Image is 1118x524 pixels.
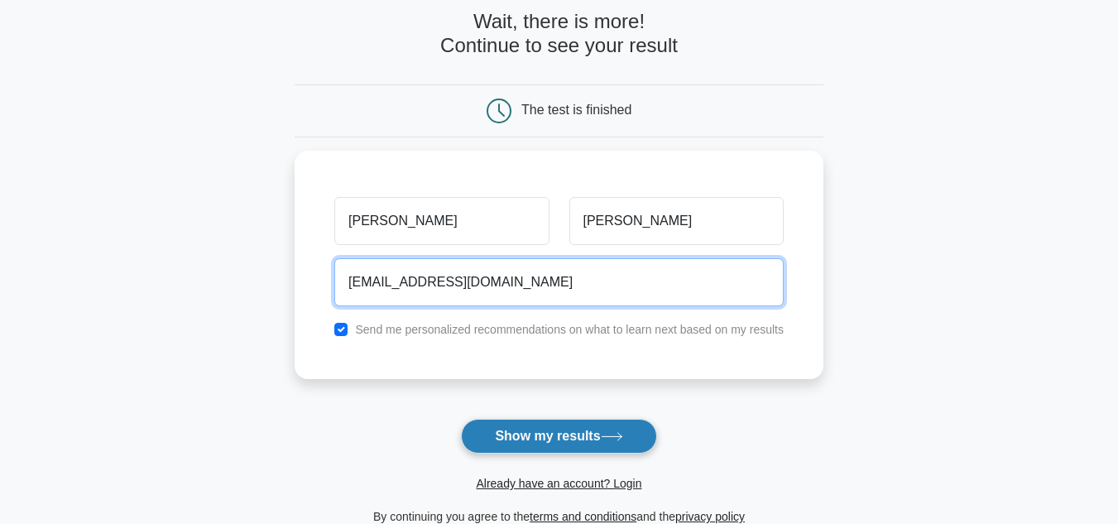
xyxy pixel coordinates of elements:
[530,510,636,523] a: terms and conditions
[675,510,745,523] a: privacy policy
[334,197,549,245] input: First name
[476,477,641,490] a: Already have an account? Login
[334,258,784,306] input: Email
[355,323,784,336] label: Send me personalized recommendations on what to learn next based on my results
[521,103,631,117] div: The test is finished
[461,419,656,454] button: Show my results
[569,197,784,245] input: Last name
[295,10,823,58] h4: Wait, there is more! Continue to see your result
